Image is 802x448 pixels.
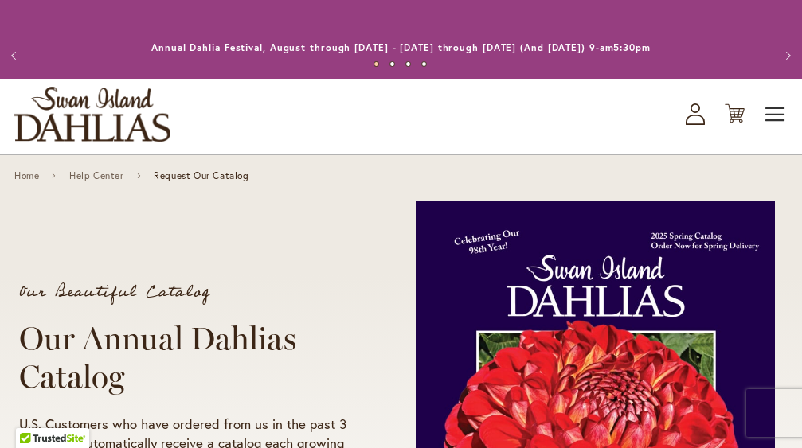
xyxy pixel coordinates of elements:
[770,40,802,72] button: Next
[405,61,411,67] button: 3 of 4
[19,319,355,395] h1: Our Annual Dahlias Catalog
[389,61,395,67] button: 2 of 4
[421,61,427,67] button: 4 of 4
[14,170,39,181] a: Home
[19,284,355,300] p: Our Beautiful Catalog
[374,61,379,67] button: 1 of 4
[151,41,651,53] a: Annual Dahlia Festival, August through [DATE] - [DATE] through [DATE] (And [DATE]) 9-am5:30pm
[154,170,248,181] span: Request Our Catalog
[14,87,170,142] a: store logo
[69,170,124,181] a: Help Center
